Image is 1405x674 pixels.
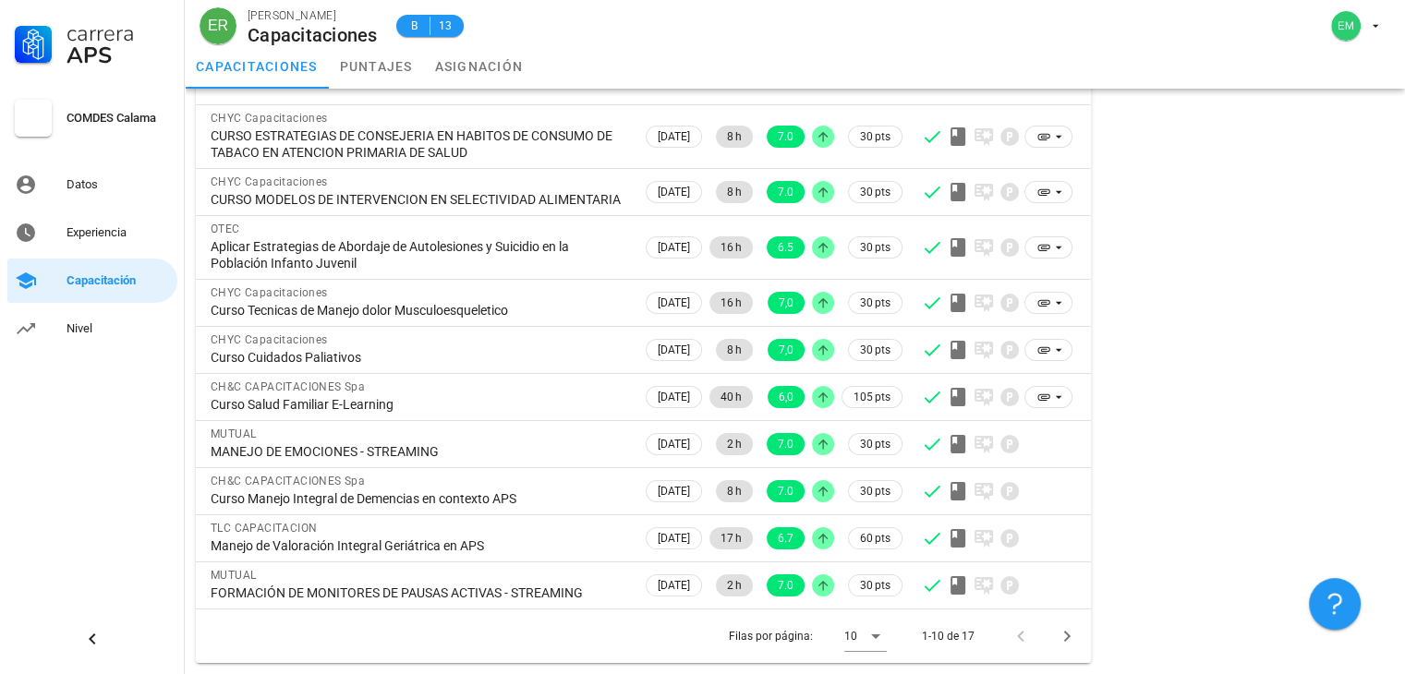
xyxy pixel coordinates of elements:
span: CHYC Capacitaciones [211,175,328,188]
div: Nivel [67,321,170,336]
span: [DATE] [658,575,690,596]
span: 8 h [727,480,742,502]
span: 60 pts [860,529,890,548]
span: 13 [438,17,453,35]
span: Recibido [657,77,700,90]
span: [DATE] [658,481,690,501]
div: Curso Manejo Integral de Demencias en contexto APS [211,490,627,507]
span: Capacitación [211,77,274,90]
a: puntajes [329,44,424,89]
span: CHYC Capacitaciones [211,333,328,346]
span: [DATE] [658,293,690,313]
span: 7.0 [778,126,793,148]
span: 7,0 [779,339,793,361]
div: 10 [844,628,857,644]
div: 10Filas por página: [844,621,887,651]
div: Datos [67,177,170,192]
span: 8 h [727,181,742,203]
span: Puntaje [854,77,891,90]
div: CURSO MODELOS DE INTERVENCION EN SELECTIVIDAD ALIMENTARIA [211,191,627,208]
div: Filas por página: [729,609,887,663]
div: Experiencia [67,225,170,240]
span: 30 pts [860,183,890,201]
div: avatar [200,7,236,44]
div: Curso Salud Familiar E-Learning [211,396,627,413]
span: [DATE] [658,528,690,548]
span: 6,0 [779,386,793,408]
span: CHYC Capacitaciones [211,286,328,299]
a: asignación [424,44,535,89]
span: 105 pts [854,388,890,406]
span: [DATE] [658,434,690,454]
a: Datos [7,162,177,207]
span: 6.7 [778,527,793,549]
div: Carrera [67,22,170,44]
span: Horas [713,77,742,90]
span: CHYC Capacitaciones [211,112,328,125]
span: 17 h [721,527,742,549]
span: Nota [770,77,793,90]
span: [DATE] [658,387,690,407]
span: [DATE] [658,126,690,147]
div: CURSO ESTRATEGIAS DE CONSEJERIA EN HABITOS DE CONSUMO DE TABACO EN ATENCION PRIMARIA DE SALUD [211,127,627,161]
span: 6.5 [778,236,793,259]
span: 30 pts [860,238,890,257]
span: TLC CAPACITACION [211,522,317,535]
div: Curso Cuidados Paliativos [211,349,627,366]
a: Capacitación [7,259,177,303]
span: CH&C CAPACITACIONES Spa [211,475,365,487]
div: Capacitación [67,273,170,288]
span: 30 pts [860,341,890,359]
span: CH&C CAPACITACIONES Spa [211,380,365,393]
span: 8 h [727,126,742,148]
span: ER [208,7,228,44]
span: 7.0 [778,480,793,502]
span: [DATE] [658,237,690,258]
span: 8 h [727,339,742,361]
span: [DATE] [658,340,690,360]
span: 40 h [721,386,742,408]
span: 30 pts [860,435,890,453]
span: 7.0 [778,433,793,455]
div: [PERSON_NAME] [248,6,378,25]
div: MANEJO DE EMOCIONES - STREAMING [211,443,627,460]
span: 2 h [727,574,742,596]
div: Manejo de Valoración Integral Geriátrica en APS [211,537,627,554]
span: 16 h [721,236,742,259]
span: 2 h [727,433,742,455]
span: 7.0 [778,574,793,596]
div: Capacitaciones [248,25,378,45]
div: Aplicar Estrategias de Abordaje de Autolesiones y Suicidio en la Población Infanto Juvenil [211,238,627,271]
div: Curso Tecnicas de Manejo dolor Musculoesqueletico [211,302,627,319]
div: 1-10 de 17 [922,628,975,644]
span: 7,0 [779,292,793,314]
a: Experiencia [7,211,177,255]
div: COMDES Calama [67,111,170,126]
span: [DATE] [658,182,690,202]
span: B [407,17,422,35]
span: 30 pts [860,482,890,500]
span: 7.0 [778,181,793,203]
span: OTEC [211,223,240,235]
span: MUTUAL [211,427,256,440]
span: 30 pts [860,127,890,146]
span: Nivel [811,77,835,90]
span: MUTUAL [211,569,256,582]
button: Página siguiente [1050,620,1084,653]
div: APS [67,44,170,66]
div: FORMACIÓN DE MONITORES DE PAUSAS ACTIVAS - STREAMING [211,584,627,601]
a: capacitaciones [185,44,329,89]
span: 30 pts [860,294,890,312]
span: 30 pts [860,576,890,595]
a: Nivel [7,307,177,351]
span: 16 h [721,292,742,314]
div: avatar [1331,11,1361,41]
